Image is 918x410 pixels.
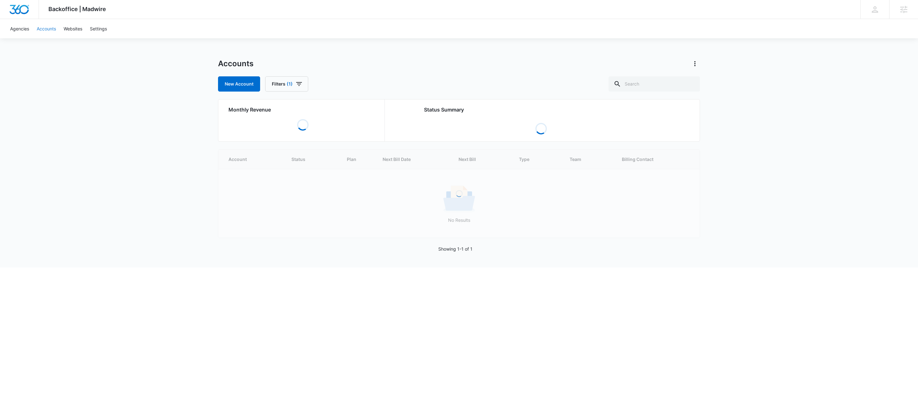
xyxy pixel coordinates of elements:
a: Accounts [33,19,60,38]
button: Actions [690,59,700,69]
h1: Accounts [218,59,253,68]
button: Filters(1) [265,76,308,92]
a: Agencies [6,19,33,38]
h2: Status Summary [424,106,658,113]
span: (1) [287,82,293,86]
a: Settings [86,19,111,38]
a: Websites [60,19,86,38]
h2: Monthly Revenue [228,106,377,113]
input: Search [609,76,700,92]
p: Showing 1-1 of 1 [438,246,472,252]
span: Backoffice | Madwire [48,6,106,12]
a: New Account [218,76,260,92]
